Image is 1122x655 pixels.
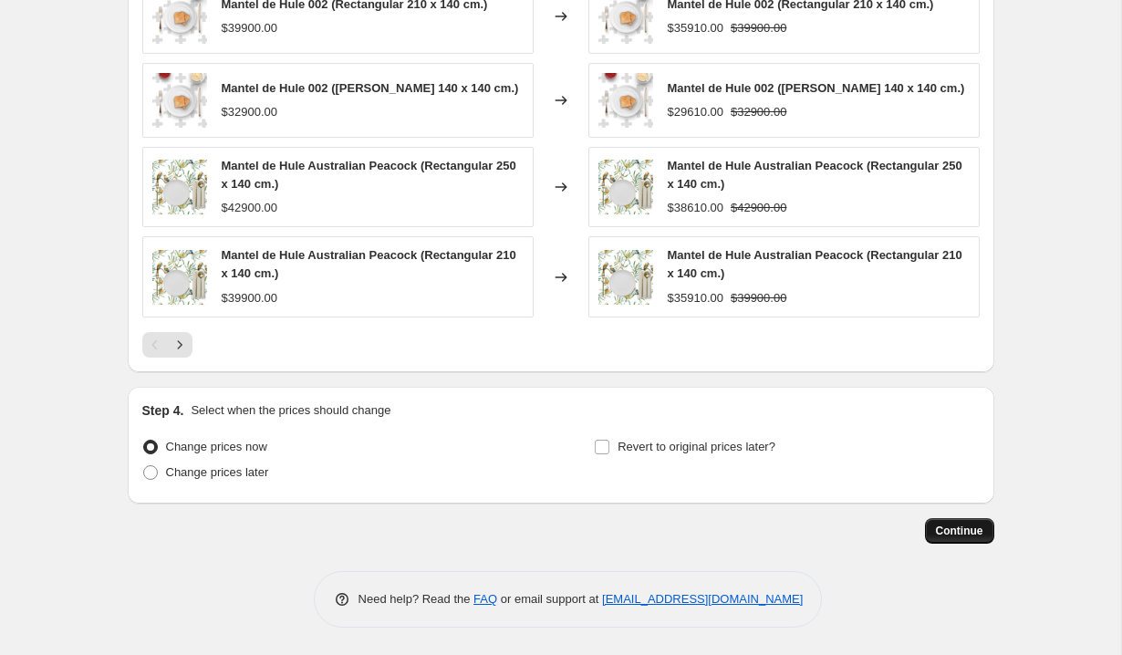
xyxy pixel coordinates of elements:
[473,592,497,606] a: FAQ
[668,81,965,95] span: Mantel de Hule 002 ([PERSON_NAME] 140 x 140 cm.)
[731,19,786,37] strike: $39900.00
[602,592,803,606] a: [EMAIL_ADDRESS][DOMAIN_NAME]
[222,289,277,307] div: $39900.00
[166,465,269,479] span: Change prices later
[222,199,277,217] div: $42900.00
[142,401,184,420] h2: Step 4.
[731,103,786,121] strike: $32900.00
[598,250,653,305] img: 13_4655414d-767a-46e0-9b84-0f1006605101_80x.jpg
[191,401,390,420] p: Select when the prices should change
[668,19,723,37] div: $35910.00
[925,518,994,544] button: Continue
[222,159,516,191] span: Mantel de Hule Australian Peacock (Rectangular 250 x 140 cm.)
[668,159,962,191] span: Mantel de Hule Australian Peacock (Rectangular 250 x 140 cm.)
[497,592,602,606] span: or email support at
[222,248,516,280] span: Mantel de Hule Australian Peacock (Rectangular 210 x 140 cm.)
[936,524,983,538] span: Continue
[668,103,723,121] div: $29610.00
[222,81,519,95] span: Mantel de Hule 002 ([PERSON_NAME] 140 x 140 cm.)
[152,250,207,305] img: 13_4655414d-767a-46e0-9b84-0f1006605101_80x.jpg
[731,289,786,307] strike: $39900.00
[222,103,277,121] div: $32900.00
[152,73,207,128] img: 1495599052_002_2_80x.jpg
[668,248,962,280] span: Mantel de Hule Australian Peacock (Rectangular 210 x 140 cm.)
[167,332,192,358] button: Next
[668,199,723,217] div: $38610.00
[222,19,277,37] div: $39900.00
[668,289,723,307] div: $35910.00
[598,73,653,128] img: 1495599052_002_2_80x.jpg
[618,440,775,453] span: Revert to original prices later?
[731,199,786,217] strike: $42900.00
[358,592,474,606] span: Need help? Read the
[598,160,653,214] img: 13_4655414d-767a-46e0-9b84-0f1006605101_80x.jpg
[152,160,207,214] img: 13_4655414d-767a-46e0-9b84-0f1006605101_80x.jpg
[142,332,192,358] nav: Pagination
[166,440,267,453] span: Change prices now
